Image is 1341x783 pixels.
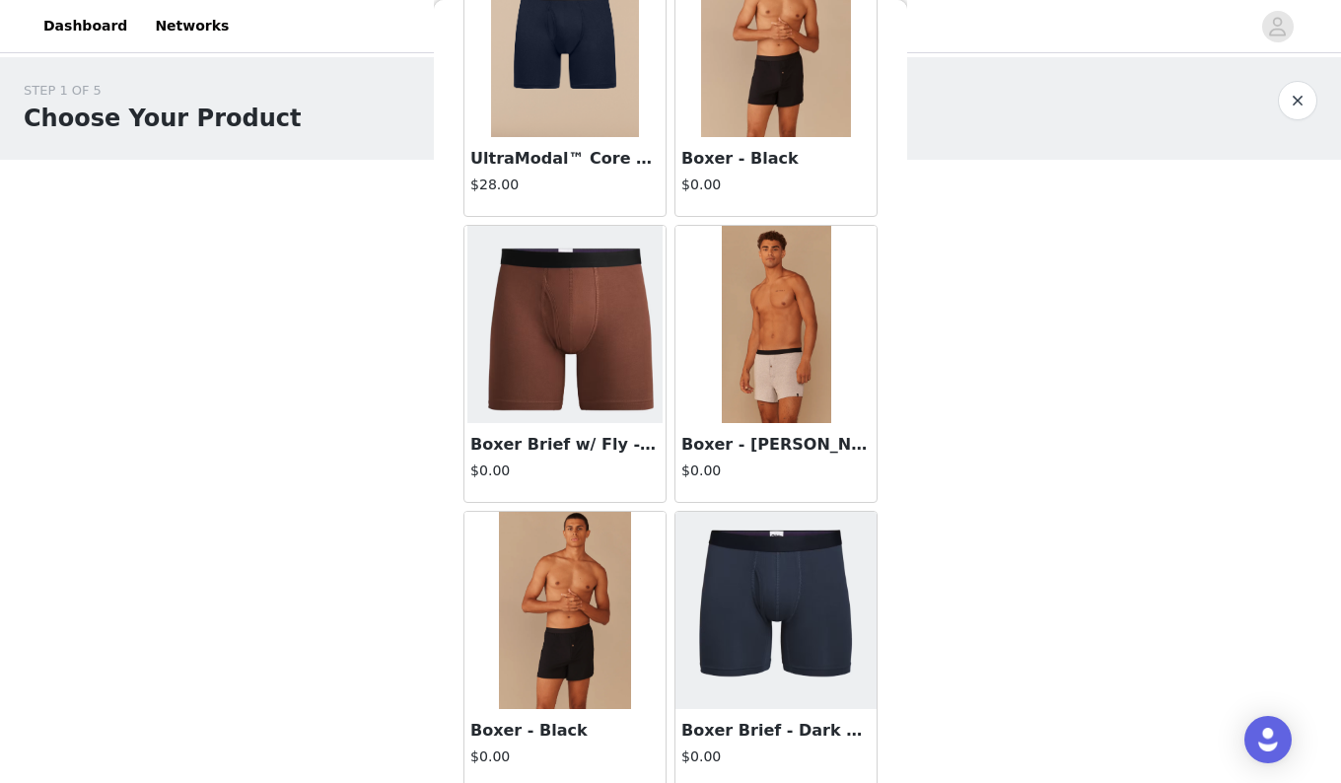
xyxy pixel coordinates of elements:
a: Dashboard [32,4,139,48]
h4: $0.00 [681,461,871,481]
h3: Boxer - Black [681,147,871,171]
h4: $0.00 [681,747,871,767]
h4: $28.00 [470,175,660,195]
div: Open Intercom Messenger [1244,716,1292,763]
h3: Boxer Brief - Dark Sapphire [681,719,871,743]
div: STEP 1 OF 5 [24,81,301,101]
h4: $0.00 [470,747,660,767]
img: Boxer Brief w/ Fly - Walnut Shell [467,226,663,423]
div: avatar [1268,11,1287,42]
h4: $0.00 [470,461,660,481]
img: Boxer Brief - Dark Sapphire [675,512,877,709]
h1: Choose Your Product [24,101,301,136]
h4: $0.00 [681,175,871,195]
h3: Boxer - [PERSON_NAME] [681,433,871,457]
img: Boxer - Heather Grey [722,226,831,423]
a: Networks [143,4,241,48]
h3: Boxer - Black [470,719,660,743]
img: Boxer - Black [499,512,631,709]
h3: UltraModal™ Core Ball Caddy™ Boxer Brief w/ Fly | Dark Sapphire [470,147,660,171]
h3: Boxer Brief w/ Fly - Walnut Shell [470,433,660,457]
